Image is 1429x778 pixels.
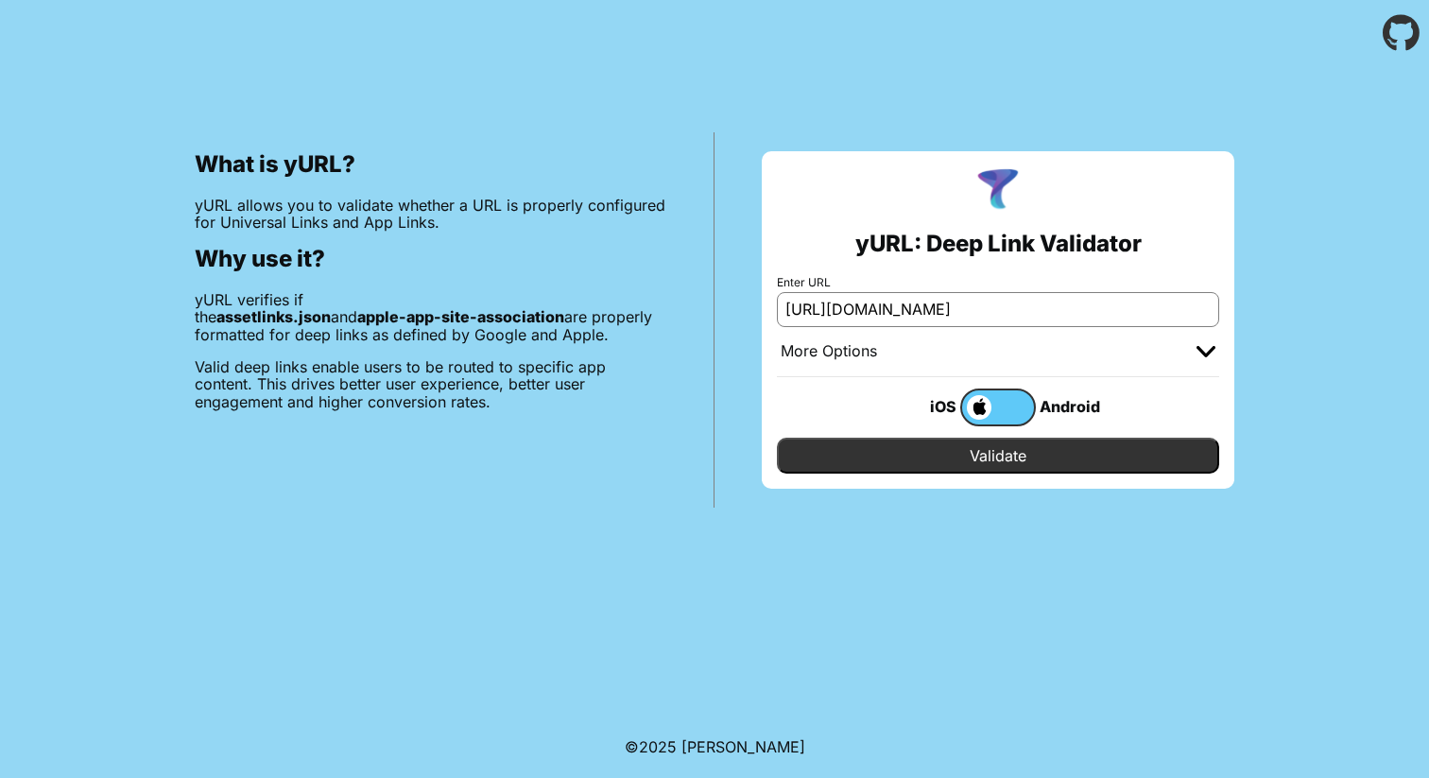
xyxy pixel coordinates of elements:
div: More Options [781,342,877,361]
p: yURL verifies if the and are properly formatted for deep links as defined by Google and Apple. [195,291,666,343]
h2: yURL: Deep Link Validator [855,231,1142,257]
div: iOS [885,394,960,419]
a: Michael Ibragimchayev's Personal Site [681,737,805,756]
img: chevron [1197,346,1215,357]
input: Validate [777,438,1219,474]
h2: Why use it? [195,246,666,272]
label: Enter URL [777,276,1219,289]
b: assetlinks.json [216,307,331,326]
span: 2025 [639,737,677,756]
input: e.g. https://app.chayev.com/xyx [777,292,1219,326]
b: apple-app-site-association [357,307,564,326]
img: yURL Logo [973,166,1023,216]
p: Valid deep links enable users to be routed to specific app content. This drives better user exper... [195,358,666,410]
p: yURL allows you to validate whether a URL is properly configured for Universal Links and App Links. [195,197,666,232]
footer: © [625,716,805,778]
h2: What is yURL? [195,151,666,178]
div: Android [1036,394,1111,419]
